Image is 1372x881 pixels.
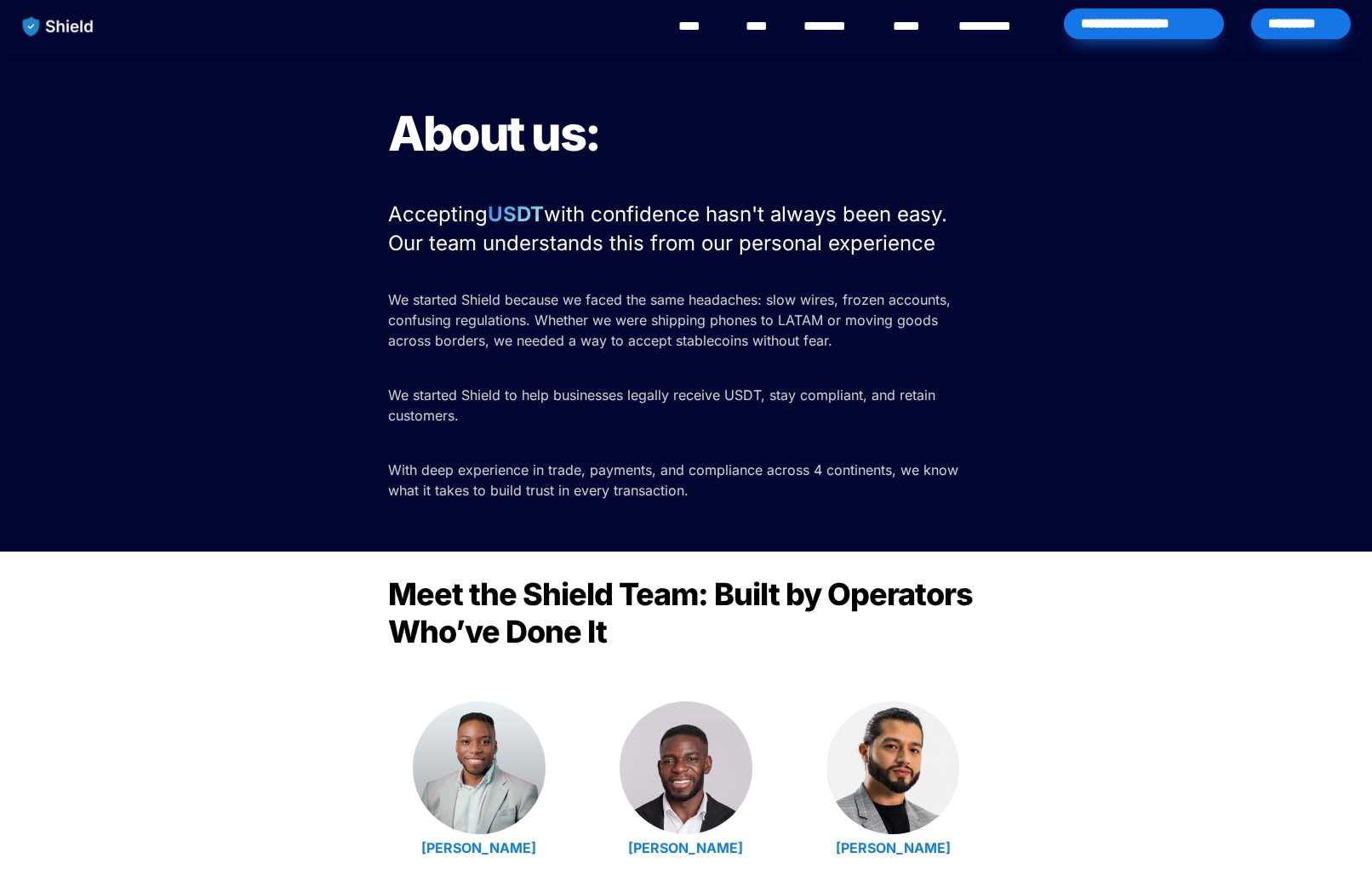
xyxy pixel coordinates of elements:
span: with confidence hasn't always been easy. Our team understands this from our personal experience [388,202,953,255]
span: We started Shield to help businesses legally receive USDT, stay compliant, and retain customers. [388,386,940,424]
span: Accepting [388,202,488,226]
span: We started Shield because we faced the same headaches: slow wires, frozen accounts, confusing reg... [388,291,955,349]
strong: USDT [488,202,544,226]
a: [PERSON_NAME] [421,839,536,856]
span: About us: [388,105,600,163]
a: [PERSON_NAME] [836,839,951,856]
img: website logo [14,9,102,44]
a: [PERSON_NAME] [628,839,743,856]
span: Meet the Shield Team: Built by Operators Who’ve Done It [388,575,979,650]
span: With deep experience in trade, payments, and compliance across 4 continents, we know what it take... [388,461,963,499]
